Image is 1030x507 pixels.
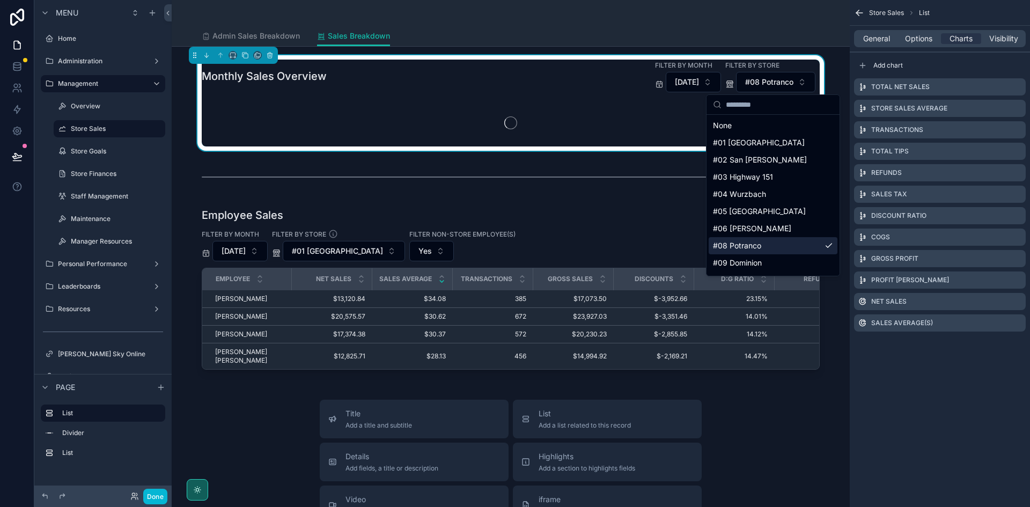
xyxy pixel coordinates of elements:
[871,276,949,284] label: Profit [PERSON_NAME]
[345,451,438,462] span: Details
[317,26,390,47] a: Sales Breakdown
[709,254,837,271] div: #09 Dominion
[54,98,165,115] a: Overview
[804,275,834,283] span: Refunds
[871,83,930,91] label: Total Net Sales
[721,275,754,283] span: D:G Ratio
[58,79,144,88] label: Management
[871,211,926,220] label: Discount Ratio
[709,220,837,237] div: #06 [PERSON_NAME]
[202,26,300,48] a: Admin Sales Breakdown
[62,449,161,457] label: List
[54,188,165,205] a: Staff Management
[58,372,163,381] label: Profile
[709,151,837,168] div: #02 San [PERSON_NAME]
[202,69,327,84] h1: Monthly Sales Overview
[709,134,837,151] div: #01 [GEOGRAPHIC_DATA]
[54,143,165,160] a: Store Goals
[539,451,635,462] span: Highlights
[345,464,438,473] span: Add fields, a title or description
[71,215,163,223] label: Maintenance
[71,102,163,111] label: Overview
[345,494,407,505] span: Video
[54,210,165,227] a: Maintenance
[635,275,673,283] span: Discounts
[212,31,300,41] span: Admin Sales Breakdown
[513,400,702,438] button: ListAdd a list related to this record
[41,300,165,318] a: Resources
[989,33,1018,44] span: Visibility
[58,350,163,358] label: [PERSON_NAME] Sky Online
[539,464,635,473] span: Add a section to highlights fields
[62,409,157,417] label: List
[379,275,432,283] span: Sales Average
[54,233,165,250] a: Manager Resources
[513,443,702,481] button: HighlightsAdd a section to highlights fields
[736,72,815,92] button: Select Button
[548,275,593,283] span: Gross Sales
[539,421,631,430] span: Add a list related to this record
[709,117,837,134] div: None
[950,33,973,44] span: Charts
[709,271,837,289] div: #10 [PERSON_NAME]
[41,255,165,273] a: Personal Performance
[34,400,172,472] div: scrollable content
[871,319,933,327] label: Sales Average(s)
[707,115,840,276] div: Suggestions
[709,237,837,254] div: #08 Potranco
[709,203,837,220] div: #05 [GEOGRAPHIC_DATA]
[71,124,159,133] label: Store Sales
[871,126,923,134] label: Transactions
[320,400,509,438] button: TitleAdd a title and subtitle
[58,34,163,43] label: Home
[345,408,412,419] span: Title
[871,168,902,177] label: Refunds
[655,60,712,70] label: Filter by Month
[56,382,75,393] span: Page
[871,254,918,263] label: Gross Profit
[871,297,907,306] label: Net Sales
[666,72,721,92] button: Select Button
[725,60,779,70] label: Filter By Store
[539,494,604,505] span: iframe
[41,53,165,70] a: Administration
[328,31,390,41] span: Sales Breakdown
[56,8,78,18] span: Menu
[41,30,165,47] a: Home
[709,168,837,186] div: #03 Highway 151
[71,170,163,178] label: Store Finances
[745,77,793,87] span: #08 Potranco
[41,368,165,385] a: Profile
[709,186,837,203] div: #04 Wurzbach
[41,278,165,295] a: Leaderboards
[143,489,167,504] button: Done
[62,429,161,437] label: Divider
[919,9,930,17] span: List
[216,275,250,283] span: Employee
[871,233,890,241] label: COGS
[58,282,148,291] label: Leaderboards
[873,61,903,70] span: Add chart
[316,275,351,283] span: Net Sales
[869,9,904,17] span: Store Sales
[58,260,148,268] label: Personal Performance
[320,443,509,481] button: DetailsAdd fields, a title or description
[539,408,631,419] span: List
[58,305,148,313] label: Resources
[871,104,947,113] label: Store Sales Average
[905,33,932,44] span: Options
[54,165,165,182] a: Store Finances
[71,237,163,246] label: Manager Resources
[461,275,512,283] span: Transactions
[71,147,163,156] label: Store Goals
[345,421,412,430] span: Add a title and subtitle
[71,192,163,201] label: Staff Management
[863,33,890,44] span: General
[54,120,165,137] a: Store Sales
[871,190,907,199] label: Sales Tax
[675,77,699,87] span: [DATE]
[41,75,165,92] a: Management
[58,57,148,65] label: Administration
[871,147,909,156] label: Total Tips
